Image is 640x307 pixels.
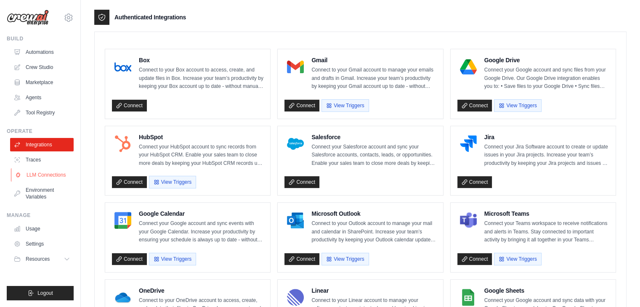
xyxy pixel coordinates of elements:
[10,138,74,151] a: Integrations
[7,128,74,135] div: Operate
[484,133,609,141] h4: Jira
[311,220,436,244] p: Connect to your Outlook account to manage your mail and calendar in SharePoint. Increase your tea...
[10,237,74,251] a: Settings
[139,209,263,218] h4: Google Calendar
[114,289,131,306] img: OneDrive Logo
[287,289,304,306] img: Linear Logo
[139,56,263,64] h4: Box
[284,176,319,188] a: Connect
[311,286,436,295] h4: Linear
[460,135,477,152] img: Jira Logo
[114,13,186,21] h3: Authenticated Integrations
[460,289,477,306] img: Google Sheets Logo
[321,99,369,112] button: View Triggers
[484,220,609,244] p: Connect your Teams workspace to receive notifications and alerts in Teams. Stay connected to impo...
[7,286,74,300] button: Logout
[457,100,492,111] a: Connect
[112,253,147,265] a: Connect
[460,58,477,75] img: Google Drive Logo
[10,91,74,104] a: Agents
[7,35,74,42] div: Build
[10,183,74,204] a: Environment Variables
[311,209,436,218] h4: Microsoft Outlook
[457,253,492,265] a: Connect
[114,58,131,75] img: Box Logo
[26,256,50,262] span: Resources
[321,253,369,265] button: View Triggers
[7,10,49,26] img: Logo
[284,100,319,111] a: Connect
[484,143,609,168] p: Connect your Jira Software account to create or update issues in your Jira projects. Increase you...
[114,135,131,152] img: HubSpot Logo
[484,66,609,91] p: Connect your Google account and sync files from your Google Drive. Our Google Drive integration e...
[139,66,263,91] p: Connect to your Box account to access, create, and update files in Box. Increase your team’s prod...
[37,290,53,296] span: Logout
[10,61,74,74] a: Crew Studio
[460,212,477,229] img: Microsoft Teams Logo
[311,143,436,168] p: Connect your Salesforce account and sync your Salesforce accounts, contacts, leads, or opportunit...
[139,286,263,295] h4: OneDrive
[7,212,74,219] div: Manage
[494,253,541,265] button: View Triggers
[484,286,609,295] h4: Google Sheets
[484,56,609,64] h4: Google Drive
[114,212,131,229] img: Google Calendar Logo
[139,143,263,168] p: Connect your HubSpot account to sync records from your HubSpot CRM. Enable your sales team to clo...
[287,135,304,152] img: Salesforce Logo
[139,220,263,244] p: Connect your Google account and sync events with your Google Calendar. Increase your productivity...
[112,176,147,188] a: Connect
[11,168,74,182] a: LLM Connections
[10,76,74,89] a: Marketplace
[311,133,436,141] h4: Salesforce
[311,56,436,64] h4: Gmail
[287,58,304,75] img: Gmail Logo
[287,212,304,229] img: Microsoft Outlook Logo
[10,153,74,167] a: Traces
[10,106,74,119] a: Tool Registry
[149,176,196,188] button: View Triggers
[139,133,263,141] h4: HubSpot
[284,253,319,265] a: Connect
[457,176,492,188] a: Connect
[149,253,196,265] button: View Triggers
[10,222,74,236] a: Usage
[10,252,74,266] button: Resources
[494,99,541,112] button: View Triggers
[112,100,147,111] a: Connect
[10,45,74,59] a: Automations
[484,209,609,218] h4: Microsoft Teams
[311,66,436,91] p: Connect to your Gmail account to manage your emails and drafts in Gmail. Increase your team’s pro...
